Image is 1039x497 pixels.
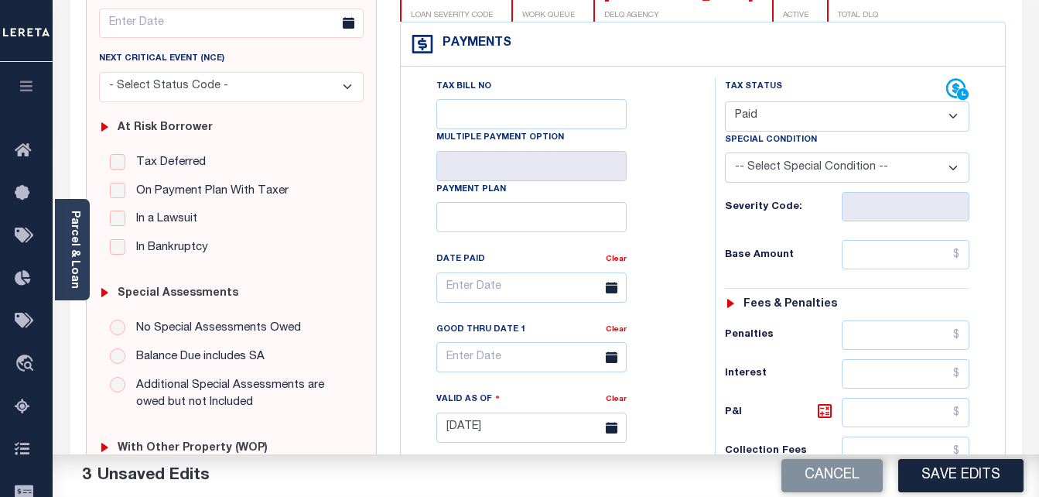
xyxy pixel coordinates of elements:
label: Balance Due includes SA [128,348,265,366]
button: Save Edits [898,459,1024,492]
p: LOAN SEVERITY CODE [411,10,493,22]
input: Enter Date [436,272,627,303]
p: WORK QUEUE [522,10,575,22]
input: $ [842,320,969,350]
a: Clear [606,255,627,263]
label: No Special Assessments Owed [128,320,301,338]
p: TOTAL DLQ [838,10,878,22]
h6: P&I [725,402,842,423]
label: In Bankruptcy [128,239,208,257]
h6: Severity Code: [725,201,842,214]
span: 3 [82,468,91,484]
a: Parcel & Loan [69,211,80,289]
label: Good Thru Date 1 [436,324,525,337]
span: Unsaved Edits [97,468,210,484]
label: Tax Bill No [436,81,491,94]
input: Enter Date [99,9,364,39]
i: travel_explore [15,355,39,375]
input: $ [842,240,969,269]
h6: Interest [725,368,842,380]
label: Date Paid [436,253,485,266]
h6: Penalties [725,329,842,341]
label: Multiple Payment Option [436,132,564,145]
label: Special Condition [725,134,817,147]
button: Cancel [781,459,883,492]
h6: At Risk Borrower [118,122,213,135]
label: Tax Deferred [128,154,206,172]
input: Enter Date [436,413,627,443]
input: $ [842,359,969,389]
h6: Fees & Penalties [743,298,837,311]
label: Payment Plan [436,183,506,197]
label: Valid as Of [436,392,500,406]
input: Enter Date [436,342,627,372]
input: $ [842,437,969,466]
h6: Collection Fees [725,445,842,458]
a: Clear [606,396,627,403]
label: On Payment Plan With Taxer [128,183,289,201]
label: Tax Status [725,81,782,94]
h4: Payments [435,36,511,51]
label: Additional Special Assessments are owed but not Included [128,377,353,412]
label: Next Critical Event (NCE) [99,53,224,66]
input: $ [842,398,969,427]
a: Clear [606,326,627,334]
h6: Special Assessments [118,287,238,300]
h6: Base Amount [725,249,842,262]
p: ACTIVE [783,10,808,22]
h6: with Other Property (WOP) [118,442,268,455]
label: In a Lawsuit [128,211,197,228]
p: DELQ AGENCY [604,10,754,22]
